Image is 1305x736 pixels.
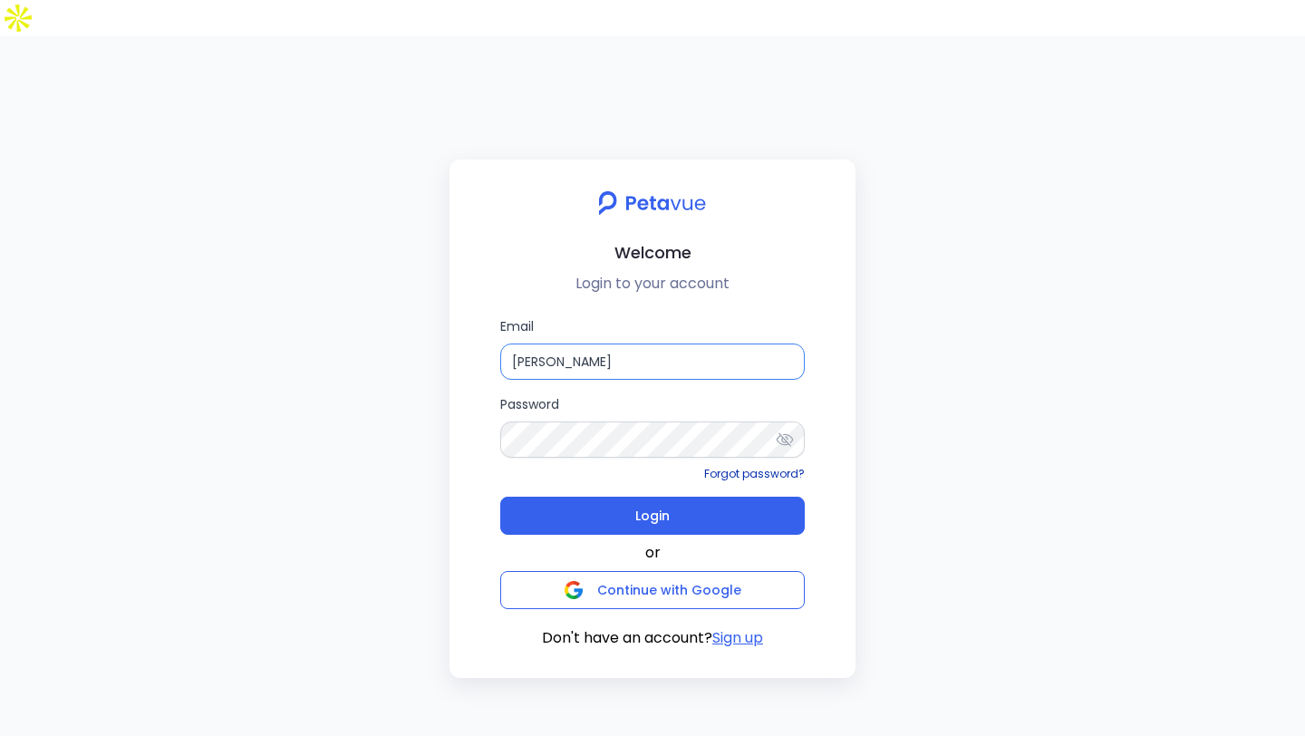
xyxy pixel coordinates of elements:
[597,581,741,599] span: Continue with Google
[645,542,661,564] span: or
[704,466,805,481] a: Forgot password?
[464,239,841,266] h2: Welcome
[500,316,805,380] label: Email
[712,627,763,649] button: Sign up
[542,627,712,649] span: Don't have an account?
[500,571,805,609] button: Continue with Google
[635,503,670,528] span: Login
[464,273,841,295] p: Login to your account
[500,344,805,380] input: Email
[500,394,805,458] label: Password
[500,421,805,458] input: Password
[586,181,718,225] img: petavue logo
[500,497,805,535] button: Login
